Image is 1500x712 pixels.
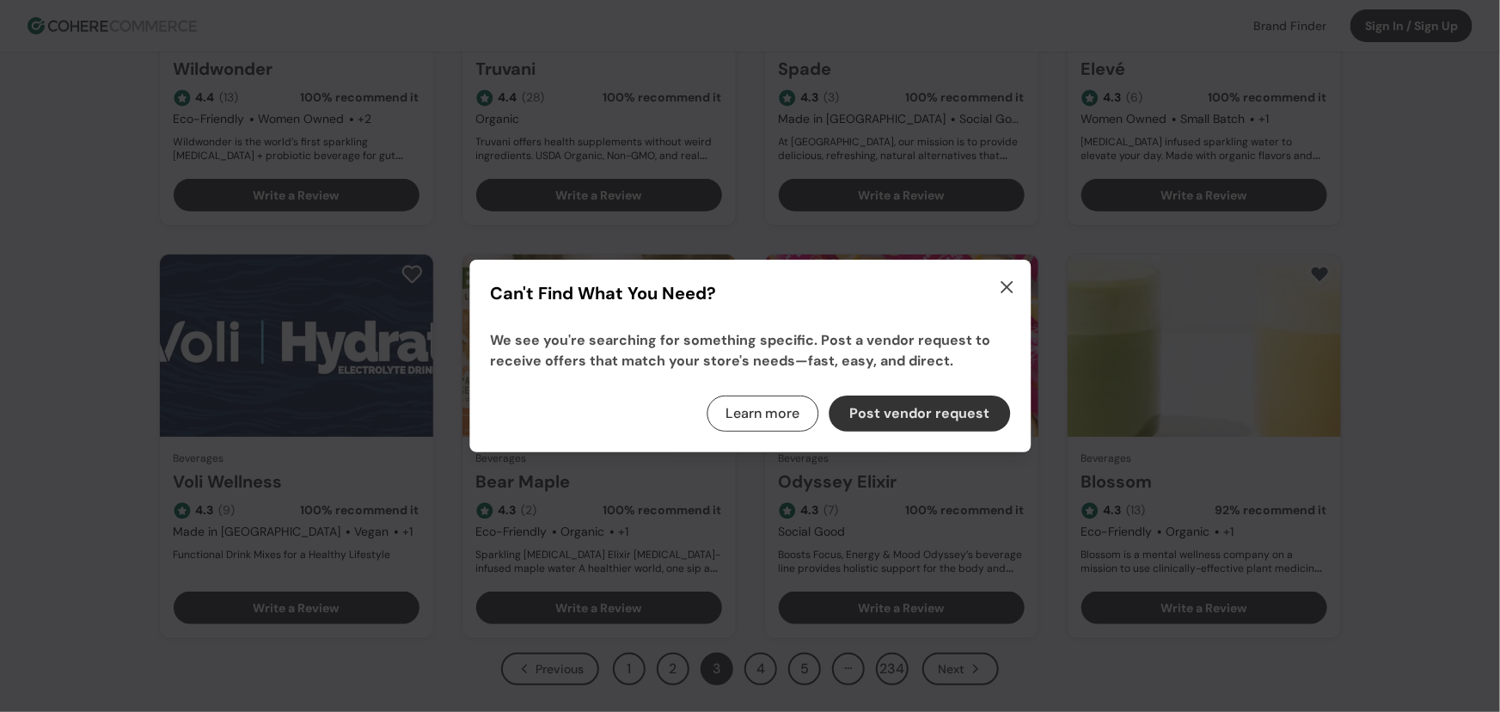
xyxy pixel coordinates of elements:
[490,280,1010,306] h1: Can't Find What You Need?
[490,330,1010,371] p: We see you're searching for something specific. Post a vendor request to receive offers that matc...
[707,396,818,432] button: Learn more
[726,403,799,424] a: Learn more
[829,396,1010,432] button: Post vendor request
